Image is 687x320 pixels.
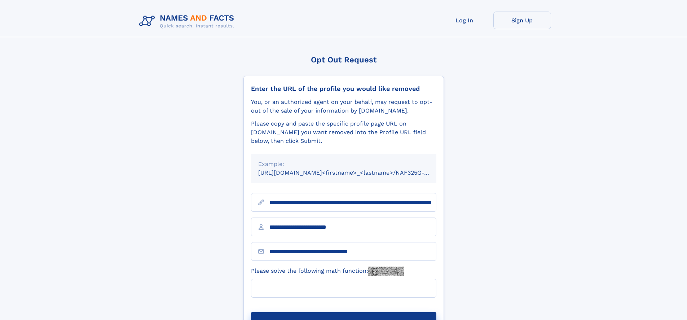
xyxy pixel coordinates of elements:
div: You, or an authorized agent on your behalf, may request to opt-out of the sale of your informatio... [251,98,436,115]
div: Example: [258,160,429,168]
div: Opt Out Request [243,55,444,64]
div: Enter the URL of the profile you would like removed [251,85,436,93]
label: Please solve the following math function: [251,267,404,276]
img: Logo Names and Facts [136,12,240,31]
a: Log In [436,12,493,29]
a: Sign Up [493,12,551,29]
div: Please copy and paste the specific profile page URL on [DOMAIN_NAME] you want removed into the Pr... [251,119,436,145]
small: [URL][DOMAIN_NAME]<firstname>_<lastname>/NAF325G-xxxxxxxx [258,169,450,176]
